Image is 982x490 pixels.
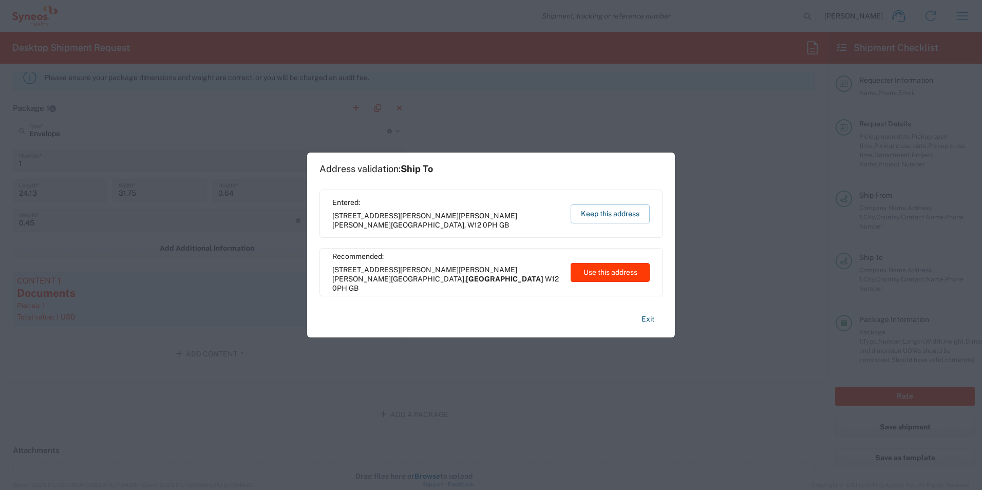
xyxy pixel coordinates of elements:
button: Exit [633,310,663,328]
h1: Address validation: [319,163,433,175]
span: Ship To [401,163,433,174]
span: [GEOGRAPHIC_DATA] [391,221,464,229]
span: W12 0PH [467,221,498,229]
span: [GEOGRAPHIC_DATA] [466,275,543,283]
span: [STREET_ADDRESS][PERSON_NAME][PERSON_NAME][PERSON_NAME] , [332,211,561,230]
span: [STREET_ADDRESS][PERSON_NAME][PERSON_NAME][PERSON_NAME] , [332,265,561,293]
span: Entered: [332,198,561,207]
span: GB [499,221,509,229]
span: GB [349,284,358,292]
span: [GEOGRAPHIC_DATA] [391,275,464,283]
button: Keep this address [571,204,650,223]
span: Recommended: [332,252,561,261]
button: Use this address [571,263,650,282]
